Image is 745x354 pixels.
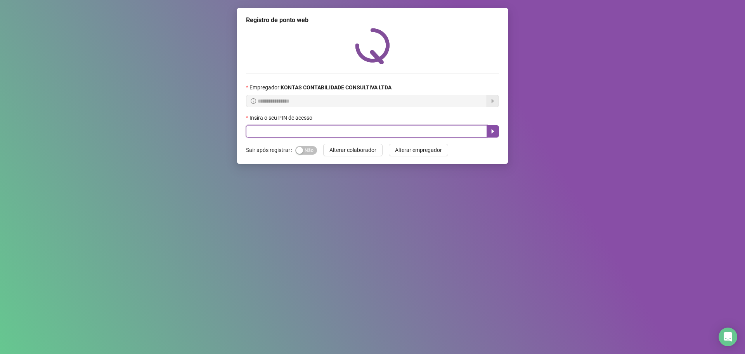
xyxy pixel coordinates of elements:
button: Alterar colaborador [323,144,383,156]
button: Alterar empregador [389,144,448,156]
span: info-circle [251,98,256,104]
strong: KONTAS CONTABILIDADE CONSULTIVA LTDA [281,84,392,91]
img: QRPoint [355,28,390,64]
div: Open Intercom Messenger [719,328,737,346]
span: caret-right [490,128,496,134]
div: Registro de ponto web [246,16,499,25]
span: Alterar empregador [395,146,442,154]
span: Empregador : [249,83,392,92]
label: Insira o seu PIN de acesso [246,113,317,122]
label: Sair após registrar [246,144,295,156]
span: Alterar colaborador [329,146,376,154]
